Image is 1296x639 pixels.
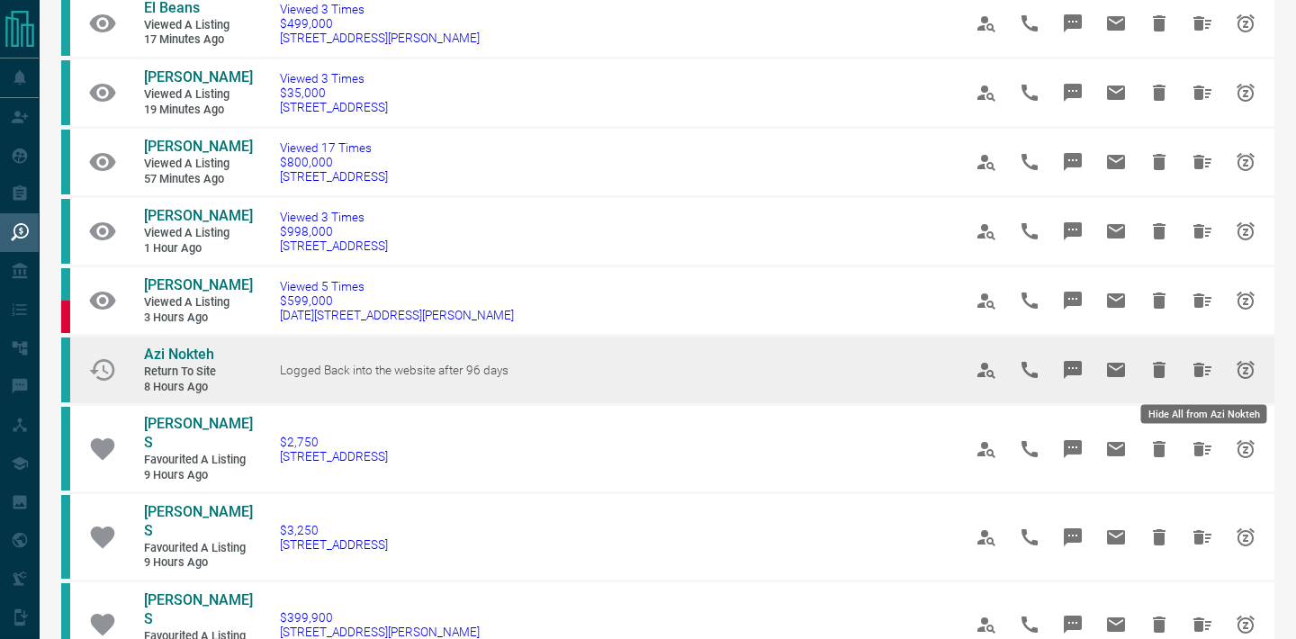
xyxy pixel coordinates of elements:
[144,346,214,363] span: Azi Nokteh
[965,210,1008,253] span: View Profile
[144,380,252,395] span: 8 hours ago
[1224,279,1267,322] span: Snooze
[144,68,252,87] a: [PERSON_NAME]
[280,85,388,100] span: $35,000
[280,224,388,238] span: $998,000
[1008,71,1051,114] span: Call
[1141,405,1267,424] div: Hide All from Azi Nokteh
[1051,140,1094,184] span: Message
[280,279,514,293] span: Viewed 5 Times
[144,555,252,571] span: 9 hours ago
[1181,140,1224,184] span: Hide All from Alice Szeto
[1051,2,1094,45] span: Message
[280,308,514,322] span: [DATE][STREET_ADDRESS][PERSON_NAME]
[1138,427,1181,471] span: Hide
[1051,348,1094,391] span: Message
[1181,210,1224,253] span: Hide All from Norman Calder
[1008,427,1051,471] span: Call
[1224,210,1267,253] span: Snooze
[1181,279,1224,322] span: Hide All from Fidel Mitchell
[1094,2,1138,45] span: Email
[1051,516,1094,559] span: Message
[144,468,252,483] span: 9 hours ago
[144,346,252,364] a: Azi Nokteh
[144,276,252,295] a: [PERSON_NAME]
[280,523,388,537] span: $3,250
[280,140,388,184] a: Viewed 17 Times$800,000[STREET_ADDRESS]
[1224,71,1267,114] span: Snooze
[1094,210,1138,253] span: Email
[144,453,252,468] span: Favourited a Listing
[144,591,252,629] a: [PERSON_NAME] S
[1224,427,1267,471] span: Snooze
[1224,2,1267,45] span: Snooze
[61,301,70,333] div: property.ca
[144,310,252,326] span: 3 hours ago
[1051,279,1094,322] span: Message
[280,31,480,45] span: [STREET_ADDRESS][PERSON_NAME]
[280,293,514,308] span: $599,000
[61,199,70,264] div: condos.ca
[280,279,514,322] a: Viewed 5 Times$599,000[DATE][STREET_ADDRESS][PERSON_NAME]
[280,16,480,31] span: $499,000
[280,625,480,639] span: [STREET_ADDRESS][PERSON_NAME]
[965,279,1008,322] span: View Profile
[965,140,1008,184] span: View Profile
[144,503,253,539] span: [PERSON_NAME] S
[144,172,252,187] span: 57 minutes ago
[144,18,252,33] span: Viewed a Listing
[144,276,253,293] span: [PERSON_NAME]
[965,71,1008,114] span: View Profile
[61,268,70,301] div: condos.ca
[1181,427,1224,471] span: Hide All from Hareesh S
[280,363,508,377] span: Logged Back into the website after 96 days
[1008,348,1051,391] span: Call
[965,516,1008,559] span: View Profile
[965,348,1008,391] span: View Profile
[144,157,252,172] span: Viewed a Listing
[1224,348,1267,391] span: Snooze
[280,169,388,184] span: [STREET_ADDRESS]
[280,155,388,169] span: $800,000
[1008,516,1051,559] span: Call
[144,295,252,310] span: Viewed a Listing
[280,523,388,552] a: $3,250[STREET_ADDRESS]
[1181,2,1224,45] span: Hide All from El Beans
[61,495,70,579] div: condos.ca
[280,71,388,114] a: Viewed 3 Times$35,000[STREET_ADDRESS]
[144,226,252,241] span: Viewed a Listing
[280,100,388,114] span: [STREET_ADDRESS]
[144,87,252,103] span: Viewed a Listing
[144,415,252,453] a: [PERSON_NAME] S
[280,435,388,449] span: $2,750
[965,2,1008,45] span: View Profile
[1224,140,1267,184] span: Snooze
[1008,140,1051,184] span: Call
[280,210,388,224] span: Viewed 3 Times
[1094,71,1138,114] span: Email
[280,610,480,639] a: $399,900[STREET_ADDRESS][PERSON_NAME]
[280,2,480,16] span: Viewed 3 Times
[1138,140,1181,184] span: Hide
[1094,348,1138,391] span: Email
[61,337,70,402] div: condos.ca
[1181,71,1224,114] span: Hide All from Amiran Tsyao
[144,138,253,155] span: [PERSON_NAME]
[144,207,252,226] a: [PERSON_NAME]
[144,241,252,256] span: 1 hour ago
[61,407,70,490] div: condos.ca
[144,207,253,224] span: [PERSON_NAME]
[1181,516,1224,559] span: Hide All from Hareesh S
[1008,210,1051,253] span: Call
[1181,348,1224,391] span: Hide All from Azi Nokteh
[1224,516,1267,559] span: Snooze
[280,238,388,253] span: [STREET_ADDRESS]
[144,503,252,541] a: [PERSON_NAME] S
[1138,516,1181,559] span: Hide
[1094,140,1138,184] span: Email
[1008,2,1051,45] span: Call
[144,32,252,48] span: 17 minutes ago
[1138,2,1181,45] span: Hide
[144,541,252,556] span: Favourited a Listing
[144,591,253,627] span: [PERSON_NAME] S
